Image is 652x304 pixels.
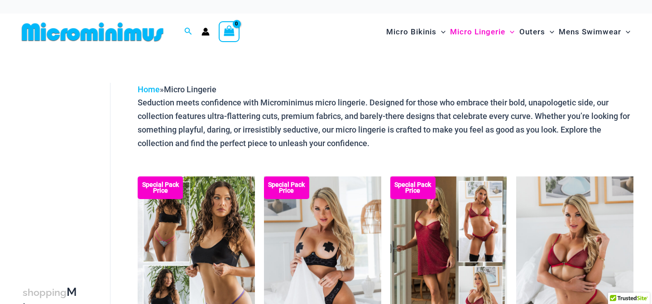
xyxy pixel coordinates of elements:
a: Search icon link [184,26,192,38]
span: Micro Lingerie [450,20,505,43]
span: Outers [519,20,545,43]
span: Micro Lingerie [164,85,216,94]
b: Special Pack Price [390,182,436,194]
a: Micro BikinisMenu ToggleMenu Toggle [384,18,448,46]
b: Special Pack Price [264,182,309,194]
a: View Shopping Cart, empty [219,21,240,42]
b: Special Pack Price [138,182,183,194]
span: Micro Bikinis [386,20,436,43]
span: Menu Toggle [436,20,446,43]
a: OutersMenu ToggleMenu Toggle [517,18,556,46]
img: MM SHOP LOGO FLAT [18,22,167,42]
span: Menu Toggle [545,20,554,43]
span: Mens Swimwear [559,20,621,43]
a: Home [138,85,160,94]
span: Menu Toggle [505,20,514,43]
span: Menu Toggle [621,20,630,43]
a: Account icon link [201,28,210,36]
p: Seduction meets confidence with Microminimus micro lingerie. Designed for those who embrace their... [138,96,633,150]
iframe: TrustedSite Certified [23,76,104,256]
nav: Site Navigation [383,17,634,47]
span: shopping [23,287,67,298]
a: Mens SwimwearMenu ToggleMenu Toggle [556,18,633,46]
span: » [138,85,216,94]
a: Micro LingerieMenu ToggleMenu Toggle [448,18,517,46]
